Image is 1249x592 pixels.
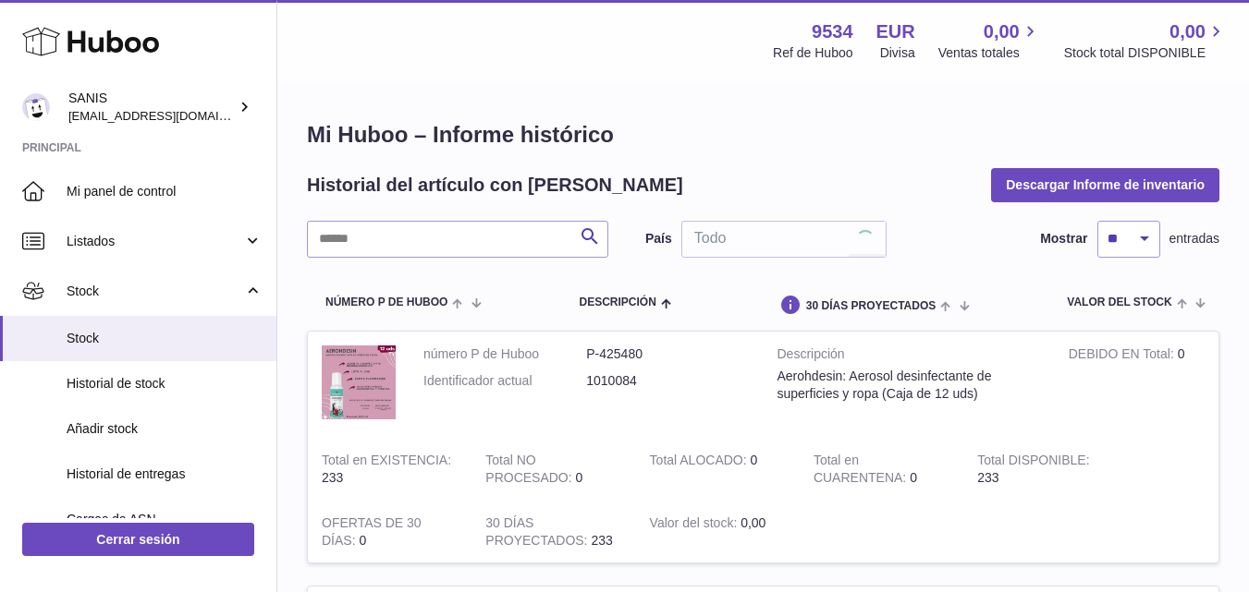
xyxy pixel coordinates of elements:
span: Ventas totales [938,44,1041,62]
span: entradas [1169,230,1219,248]
div: Ref de Huboo [773,44,852,62]
span: Añadir stock [67,420,263,438]
strong: 30 DÍAS PROYECTADOS [485,515,591,552]
img: product image [322,345,396,419]
label: Mostrar [1040,230,1087,248]
strong: Total en EXISTENCIA [322,453,451,472]
strong: Descripción [778,345,1041,368]
td: 233 [471,501,635,563]
strong: Total en CUARENTENA [814,453,910,489]
span: Listados [67,233,243,250]
span: Cargas de ASN [67,511,263,528]
label: País [645,230,672,248]
span: Stock total DISPONIBLE [1064,44,1227,62]
dt: número P de Huboo [423,345,586,363]
img: ccx@sanimusic.net [22,93,50,121]
span: Valor del stock [1067,296,1171,308]
strong: Valor del stock [650,515,741,535]
dt: Identificador actual [423,372,586,390]
strong: OFERTAS DE 30 DÍAS [322,515,422,552]
span: 30 DÍAS PROYECTADOS [806,300,936,312]
td: 0 [308,501,471,563]
strong: Total DISPONIBLE [977,453,1089,472]
span: Stock [67,283,243,300]
h1: Mi Huboo – Informe histórico [307,120,1219,150]
strong: Total NO PROCESADO [485,453,575,489]
button: Descargar Informe de inventario [991,168,1219,201]
span: 0,00 [741,515,765,530]
span: Historial de stock [67,375,263,393]
span: Historial de entregas [67,465,263,483]
div: Aerohdesin: Aerosol desinfectante de superficies y ropa (Caja de 12 uds) [778,368,1041,403]
strong: Total ALOCADO [650,453,751,472]
strong: EUR [876,19,915,44]
strong: DEBIDO EN Total [1069,346,1178,366]
span: Mi panel de control [67,183,263,200]
h2: Historial del artículo con [PERSON_NAME] [307,173,683,198]
span: 0,00 [984,19,1020,44]
a: 0,00 Ventas totales [938,19,1041,62]
div: SANIS [68,90,235,125]
strong: 9534 [812,19,853,44]
div: Divisa [880,44,915,62]
td: 0 [1055,332,1218,438]
a: 0,00 Stock total DISPONIBLE [1064,19,1227,62]
span: 0,00 [1169,19,1206,44]
span: Descripción [579,296,655,308]
dd: P-425480 [586,345,749,363]
td: 233 [308,438,471,501]
td: 233 [963,438,1127,501]
span: número P de Huboo [325,296,447,308]
td: 0 [636,438,800,501]
a: Cerrar sesión [22,523,254,556]
dd: 1010084 [586,372,749,390]
span: [EMAIL_ADDRESS][DOMAIN_NAME] [68,108,272,123]
span: 0 [910,470,917,485]
span: Stock [67,330,263,347]
td: 0 [471,438,635,501]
